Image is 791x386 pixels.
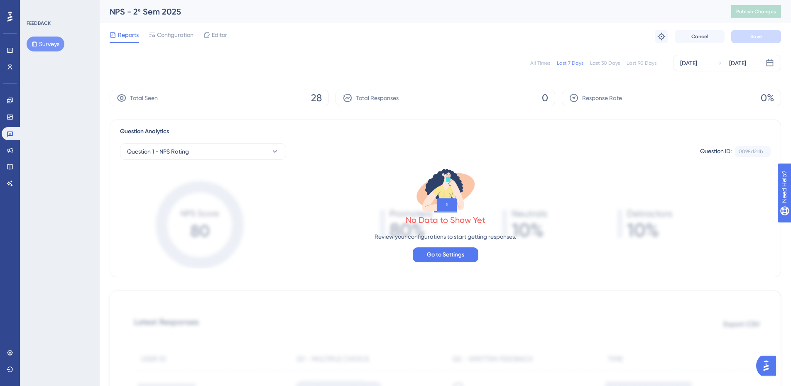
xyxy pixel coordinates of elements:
div: [DATE] [680,58,697,68]
div: All Times [530,60,550,66]
div: No Data to Show Yet [406,214,485,226]
span: Reports [118,30,139,40]
div: Last 7 Days [557,60,583,66]
span: Question Analytics [120,127,169,137]
button: Publish Changes [731,5,781,18]
div: FEEDBACK [27,20,51,27]
button: Surveys [27,37,64,51]
div: Question ID: [700,146,732,157]
span: 28 [311,91,322,105]
div: 0098d2db... [739,148,767,155]
iframe: UserGuiding AI Assistant Launcher [756,353,781,378]
span: Total Responses [356,93,399,103]
div: [DATE] [729,58,746,68]
span: Need Help? [20,2,52,12]
span: Configuration [157,30,193,40]
button: Save [731,30,781,43]
span: Save [750,33,762,40]
div: Last 30 Days [590,60,620,66]
span: Publish Changes [736,8,776,15]
button: Cancel [675,30,725,43]
span: 0% [761,91,774,105]
div: Last 90 Days [627,60,656,66]
span: Go to Settings [427,250,464,260]
button: Go to Settings [413,247,478,262]
span: Cancel [691,33,708,40]
p: Review your configurations to start getting responses. [375,232,516,242]
span: Editor [212,30,227,40]
div: NPS - 2º Sem 2025 [110,6,710,17]
span: Question 1 - NPS Rating [127,147,189,156]
span: Total Seen [130,93,158,103]
span: Response Rate [582,93,622,103]
span: 0 [542,91,548,105]
button: Question 1 - NPS Rating [120,143,286,160]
